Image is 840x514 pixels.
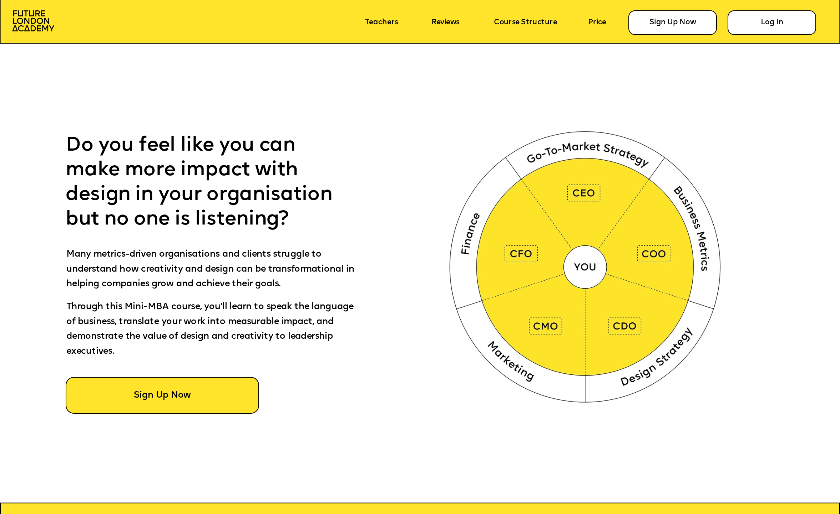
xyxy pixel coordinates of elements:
a: Teachers [365,19,398,27]
span: Through this Mini-MBA course, you'll learn to speak the language of business, translate your work... [66,303,356,356]
a: Course Structure [494,19,557,27]
a: Reviews [431,19,459,27]
span: Many metrics-driven organisations and clients struggle to understand how creativity and design ca... [66,250,357,289]
img: image-aac980e9-41de-4c2d-a048-f29dd30a0068.png [12,10,54,32]
img: image-94416c34-2042-40bc-bb9b-e63dbcc6dc34.webp [431,108,743,422]
span: Do you feel like you can make more impact with design in your organisation but no one is listening? [66,136,337,230]
a: Price [588,19,606,27]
